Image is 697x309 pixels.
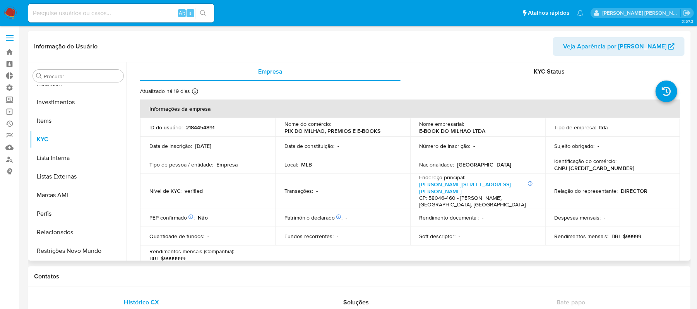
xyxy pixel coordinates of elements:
[621,187,648,194] p: DIRECTOR
[124,298,159,307] span: Histórico CX
[207,233,209,240] p: -
[149,214,195,221] p: PEP confirmado :
[555,214,601,221] p: Despesas mensais :
[284,127,380,134] p: PIX DO MILHAO, PREMIOS E E-BOOKS
[337,233,338,240] p: -
[28,8,214,18] input: Pesquise usuários ou casos...
[420,161,454,168] p: Nacionalidade :
[30,130,127,149] button: KYC
[316,187,318,194] p: -
[284,161,298,168] p: Local :
[140,88,190,95] p: Atualizado há 19 dias
[179,9,185,17] span: Alt
[555,165,635,172] p: CNPJ [CREDIT_CARD_NUMBER]
[140,100,680,118] th: Informações da empresa
[149,142,192,149] p: Data de inscrição :
[149,187,182,194] p: Nível de KYC :
[30,93,127,112] button: Investimentos
[457,161,512,168] p: [GEOGRAPHIC_DATA]
[604,214,606,221] p: -
[420,174,466,181] p: Endereço principal :
[149,124,183,131] p: ID do usuário :
[474,142,475,149] p: -
[34,273,685,280] h1: Contatos
[420,142,471,149] p: Número de inscrição :
[198,214,208,221] p: Não
[683,9,691,17] a: Sair
[284,233,334,240] p: Fundos recorrentes :
[149,233,204,240] p: Quantidade de fundos :
[555,124,596,131] p: Tipo de empresa :
[528,9,569,17] span: Atalhos rápidos
[482,214,484,221] p: -
[284,120,331,127] p: Nome do comércio :
[186,124,214,131] p: 2184454891
[301,161,312,168] p: MLB
[284,142,334,149] p: Data de constituição :
[598,142,599,149] p: -
[189,9,192,17] span: s
[599,124,608,131] p: ltda
[149,248,234,255] p: Rendimentos mensais (Companhia) :
[343,298,369,307] span: Soluções
[216,161,238,168] p: Empresa
[603,9,681,17] p: sergina.neta@mercadolivre.com
[555,187,618,194] p: Relação do representante :
[30,223,127,242] button: Relacionados
[553,37,685,56] button: Veja Aparência por [PERSON_NAME]
[149,161,213,168] p: Tipo de pessoa / entidade :
[44,73,120,80] input: Procurar
[577,10,584,16] a: Notificações
[420,120,464,127] p: Nome empresarial :
[420,127,486,134] p: E-BOOK DO MILHAO LTDA
[534,67,565,76] span: KYC Status
[459,233,461,240] p: -
[149,255,185,262] p: BRL $9999999
[420,214,479,221] p: Rendimento documental :
[284,214,343,221] p: Patrimônio declarado :
[30,204,127,223] button: Perfis
[346,214,347,221] p: -
[195,142,211,149] p: [DATE]
[30,186,127,204] button: Marcas AML
[612,233,642,240] p: BRL $99999
[30,242,127,260] button: Restrições Novo Mundo
[30,112,127,130] button: Items
[555,142,595,149] p: Sujeito obrigado :
[555,233,609,240] p: Rendimentos mensais :
[337,142,339,149] p: -
[284,187,313,194] p: Transações :
[30,149,127,167] button: Lista Interna
[185,187,203,194] p: verified
[36,73,42,79] button: Procurar
[563,37,666,56] span: Veja Aparência por [PERSON_NAME]
[557,298,585,307] span: Bate-papo
[34,43,98,50] h1: Informação do Usuário
[555,158,617,165] p: Identificação do comércio :
[420,180,511,195] a: [PERSON_NAME][STREET_ADDRESS][PERSON_NAME]
[420,233,456,240] p: Soft descriptor :
[30,167,127,186] button: Listas Externas
[420,195,533,208] h4: CP: 58046-460 - [PERSON_NAME], [GEOGRAPHIC_DATA], [GEOGRAPHIC_DATA]
[258,67,283,76] span: Empresa
[195,8,211,19] button: search-icon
